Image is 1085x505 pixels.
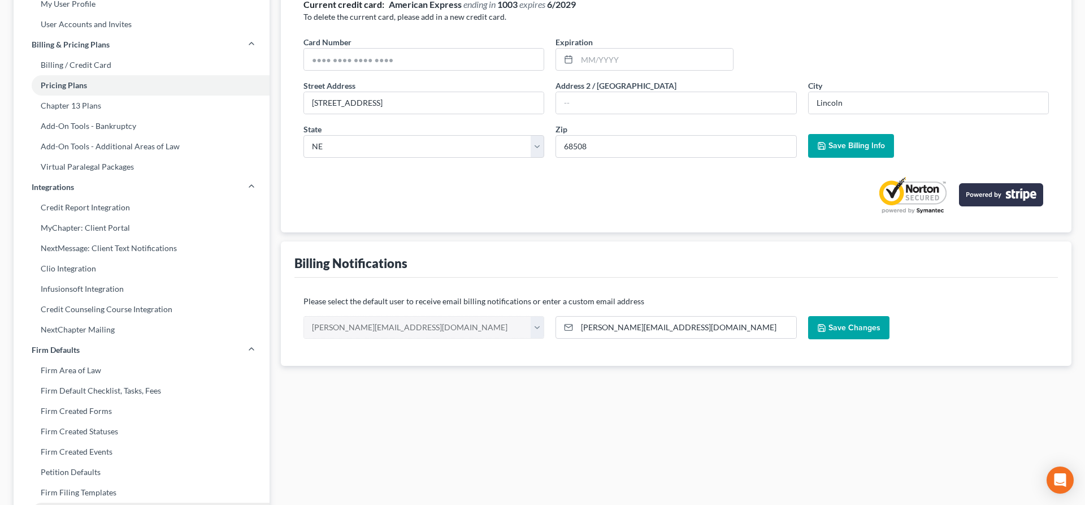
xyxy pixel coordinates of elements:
[32,39,110,50] span: Billing & Pricing Plans
[14,116,270,136] a: Add-On Tools - Bankruptcy
[809,92,1048,114] input: Enter city
[304,92,544,114] input: Enter street address
[14,442,270,462] a: Firm Created Events
[14,177,270,197] a: Integrations
[808,316,889,340] button: Save Changes
[303,11,1049,23] p: To delete the current card, please add in a new credit card.
[875,176,950,214] a: Norton Secured privacy certification
[303,37,351,47] span: Card Number
[32,344,80,356] span: Firm Defaults
[555,124,567,134] span: Zip
[808,81,822,90] span: City
[14,55,270,75] a: Billing / Credit Card
[14,360,270,381] a: Firm Area of Law
[32,182,74,193] span: Integrations
[14,421,270,442] a: Firm Created Statuses
[14,258,270,279] a: Clio Integration
[14,482,270,503] a: Firm Filing Templates
[14,157,270,177] a: Virtual Paralegal Packages
[828,323,880,333] span: Save Changes
[14,136,270,157] a: Add-On Tools - Additional Areas of Law
[14,279,270,299] a: Infusionsoft Integration
[294,255,407,271] div: Billing Notifications
[304,49,544,70] input: ●●●● ●●●● ●●●● ●●●●
[14,34,270,55] a: Billing & Pricing Plans
[303,81,355,90] span: Street Address
[828,141,885,150] span: Save Billing Info
[808,134,894,158] button: Save Billing Info
[555,135,796,158] input: XXXXX
[555,37,593,47] span: Expiration
[1047,467,1074,494] div: Open Intercom Messenger
[959,183,1043,206] img: stripe-logo-2a7f7e6ca78b8645494d24e0ce0d7884cb2b23f96b22fa3b73b5b9e177486001.png
[14,218,270,238] a: MyChapter: Client Portal
[14,197,270,218] a: Credit Report Integration
[14,14,270,34] a: User Accounts and Invites
[14,401,270,421] a: Firm Created Forms
[14,238,270,258] a: NextMessage: Client Text Notifications
[14,320,270,340] a: NextChapter Mailing
[14,75,270,96] a: Pricing Plans
[303,296,1049,307] p: Please select the default user to receive email billing notifications or enter a custom email add...
[14,96,270,116] a: Chapter 13 Plans
[555,81,676,90] span: Address 2 / [GEOGRAPHIC_DATA]
[303,124,322,134] span: State
[556,92,796,114] input: --
[577,49,733,70] input: MM/YYYY
[14,299,270,320] a: Credit Counseling Course Integration
[577,317,796,338] input: Enter email...
[14,462,270,482] a: Petition Defaults
[14,381,270,401] a: Firm Default Checklist, Tasks, Fees
[875,176,950,214] img: Powered by Symantec
[14,340,270,360] a: Firm Defaults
